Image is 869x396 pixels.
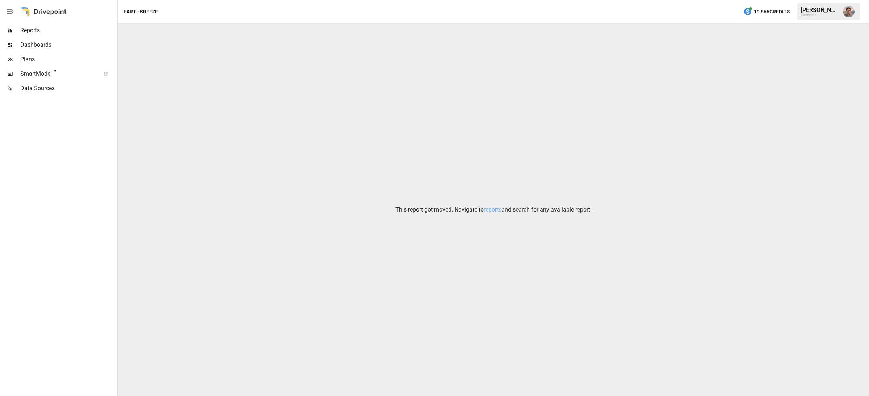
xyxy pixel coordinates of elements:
span: Dashboards [20,41,116,49]
button: Jordan Benjamin [839,1,859,22]
span: Reports [20,26,116,35]
span: Plans [20,55,116,64]
img: Jordan Benjamin [843,6,855,17]
span: SmartModel [20,70,96,78]
div: Earthbreeze [801,13,839,17]
p: This report got moved. Navigate to and search for any available report. [395,205,592,214]
a: reports [484,206,501,213]
div: [PERSON_NAME] [801,7,839,13]
span: 19,866 Credits [754,7,790,16]
span: ™ [52,68,57,78]
button: 19,866Credits [740,5,793,18]
span: Data Sources [20,84,116,93]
